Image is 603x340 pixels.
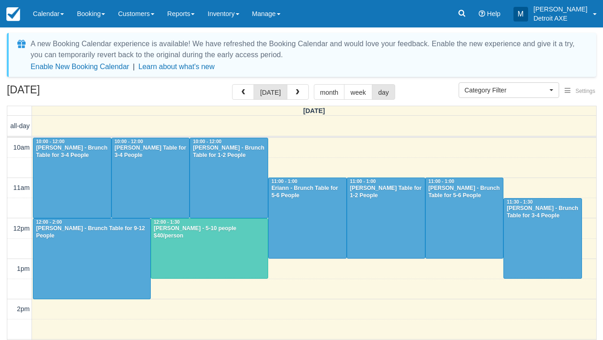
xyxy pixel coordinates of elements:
[13,225,30,232] span: 12pm
[33,138,111,218] a: 10:00 - 12:00[PERSON_NAME] - Brunch Table for 3-4 People
[487,10,501,17] span: Help
[11,122,30,130] span: all-day
[303,107,325,114] span: [DATE]
[428,179,455,184] span: 11:00 - 1:00
[576,88,595,94] span: Settings
[7,84,122,101] h2: [DATE]
[36,145,109,159] div: [PERSON_NAME] - Brunch Table for 3-4 People
[459,82,559,98] button: Category Filter
[349,185,423,200] div: [PERSON_NAME] Table for 1-2 People
[151,218,269,279] a: 12:00 - 1:30[PERSON_NAME] - 5-10 people $40/person
[36,139,64,144] span: 10:00 - 12:00
[31,38,585,60] div: A new Booking Calendar experience is available! We have refreshed the Booking Calendar and would ...
[534,5,587,14] p: [PERSON_NAME]
[465,86,547,95] span: Category Filter
[114,145,187,159] div: [PERSON_NAME] Table for 3-4 People
[115,139,143,144] span: 10:00 - 12:00
[347,178,425,259] a: 11:00 - 1:00[PERSON_NAME] Table for 1-2 People
[372,84,395,100] button: day
[271,185,344,200] div: Eriann - Brunch Table for 5-6 People
[36,225,148,240] div: [PERSON_NAME] - Brunch Table for 9-12 People
[6,7,20,21] img: checkfront-main-nav-mini-logo.png
[350,179,376,184] span: 11:00 - 1:00
[503,198,582,279] a: 11:30 - 1:30[PERSON_NAME] - Brunch Table for 3-4 People
[559,85,601,98] button: Settings
[192,145,265,159] div: [PERSON_NAME] - Brunch Table for 1-2 People
[254,84,287,100] button: [DATE]
[479,11,485,17] i: Help
[36,220,62,225] span: 12:00 - 2:00
[13,144,30,151] span: 10am
[154,220,180,225] span: 12:00 - 1:30
[193,139,221,144] span: 10:00 - 12:00
[138,63,215,70] a: Learn about what's new
[111,138,190,218] a: 10:00 - 12:00[PERSON_NAME] Table for 3-4 People
[190,138,268,218] a: 10:00 - 12:00[PERSON_NAME] - Brunch Table for 1-2 People
[17,305,30,313] span: 2pm
[31,62,129,71] button: Enable New Booking Calendar
[344,84,372,100] button: week
[17,265,30,272] span: 1pm
[425,178,504,259] a: 11:00 - 1:00[PERSON_NAME] - Brunch Table for 5-6 People
[314,84,345,100] button: month
[13,184,30,191] span: 11am
[513,7,528,22] div: M
[506,205,579,220] div: [PERSON_NAME] - Brunch Table for 3-4 People
[153,225,266,240] div: [PERSON_NAME] - 5-10 people $40/person
[133,63,135,70] span: |
[534,14,587,23] p: Detroit AXE
[428,185,501,200] div: [PERSON_NAME] - Brunch Table for 5-6 People
[507,200,533,205] span: 11:30 - 1:30
[33,218,151,299] a: 12:00 - 2:00[PERSON_NAME] - Brunch Table for 9-12 People
[271,179,297,184] span: 11:00 - 1:00
[268,178,347,259] a: 11:00 - 1:00Eriann - Brunch Table for 5-6 People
